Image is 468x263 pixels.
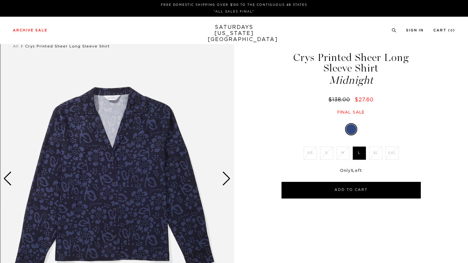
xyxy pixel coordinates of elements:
a: SATURDAYS[US_STATE][GEOGRAPHIC_DATA] [208,24,261,43]
a: Archive Sale [13,29,48,32]
span: Crys Printed Sheer Long Sleeve Shirt [25,44,110,48]
a: Sign In [406,29,424,32]
a: Cart (0) [433,29,455,32]
a: All [13,44,19,48]
p: FREE DOMESTIC SHIPPING OVER $150 TO THE CONTIGUOUS 48 STATES [15,3,453,7]
p: *ALL SALES FINAL* [15,9,453,14]
small: 0 [450,29,453,32]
